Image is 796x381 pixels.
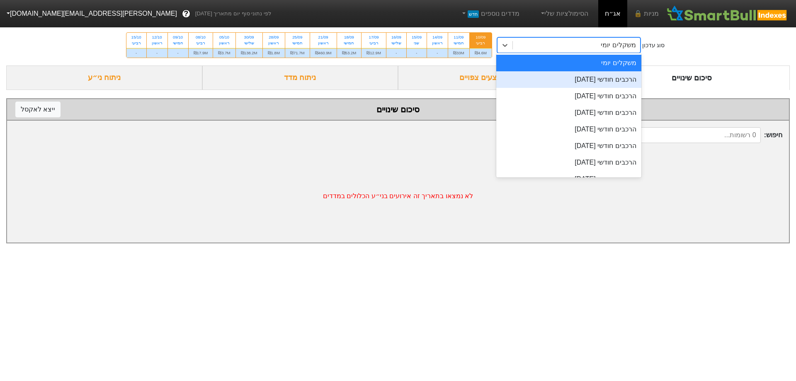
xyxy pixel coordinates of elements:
div: סוג עדכון [642,41,665,50]
div: 09/10 [173,34,183,40]
div: ביקושים והיצעים צפויים [398,66,594,90]
div: 25/09 [290,34,305,40]
div: שני [412,40,422,46]
div: ₪3.7M [213,48,235,58]
div: ₪4.6M [470,48,492,58]
div: חמישי [290,40,305,46]
div: ראשון [432,40,443,46]
div: חמישי [342,40,357,46]
div: ניתוח מדד [202,66,398,90]
div: ₪71.7M [285,48,310,58]
div: 17/09 [366,34,381,40]
div: 15/10 [131,34,141,40]
div: - [126,48,146,58]
span: לפי נתוני סוף יום מתאריך [DATE] [195,10,271,18]
img: SmartBull [665,5,789,22]
div: רביעי [194,40,208,46]
div: - [427,48,448,58]
div: הרכבים חודשי [DATE] [496,104,641,121]
div: ₪12.9M [362,48,386,58]
div: ₪138.2M [236,48,262,58]
button: ייצא לאקסל [15,102,61,117]
div: חמישי [173,40,183,46]
div: 16/09 [391,34,401,40]
div: ראשון [152,40,163,46]
span: חיפוש : [602,127,782,143]
div: ₪53.2M [337,48,362,58]
div: הרכבים חודשי [DATE] [496,88,641,104]
div: רביעי [131,40,141,46]
a: מדדים נוספיםחדש [457,5,523,22]
div: חמישי [453,40,464,46]
div: ראשון [218,40,230,46]
div: לא נמצאו בתאריך זה אירועים בני״ע הכלולים במדדים [7,150,789,243]
div: ₪33M [448,48,469,58]
div: הרכבים חודשי [DATE] [496,121,641,138]
div: הרכבים חודשי [DATE] [496,154,641,171]
div: - [147,48,167,58]
div: הרכבים חודשי [DATE] [496,71,641,88]
div: הרכבים חודשי [DATE] [496,171,641,187]
div: משקלים יומי [601,40,636,50]
div: 28/09 [268,34,280,40]
span: חדש [468,10,479,18]
div: רביעי [475,40,487,46]
span: ? [184,8,188,19]
div: סיכום שינויים [15,103,781,116]
div: 30/09 [241,34,257,40]
div: 12/10 [152,34,163,40]
div: - [386,48,406,58]
div: משקלים יומי [496,55,641,71]
div: 10/09 [475,34,487,40]
div: 15/09 [412,34,422,40]
div: שלישי [241,40,257,46]
div: סיכום שינויים [594,66,790,90]
div: ₪17.9M [189,48,213,58]
div: - [407,48,427,58]
input: 0 רשומות... [602,127,761,143]
div: רביעי [366,40,381,46]
div: 08/10 [194,34,208,40]
div: 11/09 [453,34,464,40]
div: 18/09 [342,34,357,40]
a: הסימולציות שלי [536,5,592,22]
div: ניתוח ני״ע [6,66,202,90]
div: ₪460.9M [310,48,337,58]
div: הרכבים חודשי [DATE] [496,138,641,154]
div: שלישי [391,40,401,46]
div: - [168,48,188,58]
div: ראשון [315,40,332,46]
div: ראשון [268,40,280,46]
div: 05/10 [218,34,230,40]
div: 14/09 [432,34,443,40]
div: ₪1.8M [263,48,285,58]
div: 21/09 [315,34,332,40]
